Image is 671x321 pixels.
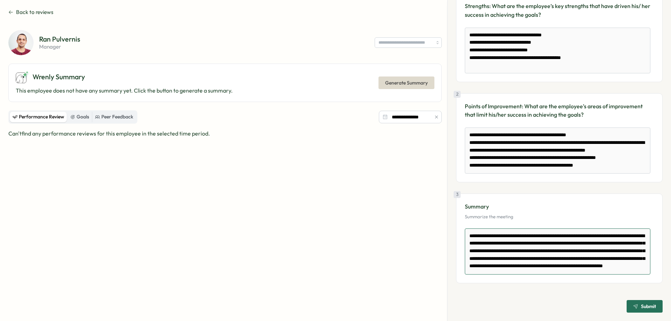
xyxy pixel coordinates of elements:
[95,113,133,121] div: Peer Feedback
[627,300,663,313] button: Submit
[378,76,434,89] button: Generate Summary
[70,113,89,121] div: Goals
[465,202,654,211] p: Summary
[39,44,80,49] p: manager
[8,8,53,16] button: Back to reviews
[13,113,64,121] div: Performance Review
[454,191,461,198] div: 3
[465,214,654,220] p: Summarize the meeting
[641,304,656,309] span: Submit
[465,102,654,119] p: Points of Improvement: What are the employee's areas of improvement that limit his/her success in...
[8,30,34,55] img: Ran Pulvernis
[39,36,80,43] p: Ran Pulvernis
[465,2,654,19] p: Strengths: What are the employee’s key strengths that have driven his/ her success in achieving t...
[33,72,85,82] span: Wrenly Summary
[8,130,210,137] span: Can't find any performance reviews for this employee in the selected time period.
[16,86,233,95] p: This employee does not have any summary yet. Click the button to generate a summary.
[385,77,428,89] span: Generate Summary
[454,91,461,98] div: 2
[16,8,53,16] span: Back to reviews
